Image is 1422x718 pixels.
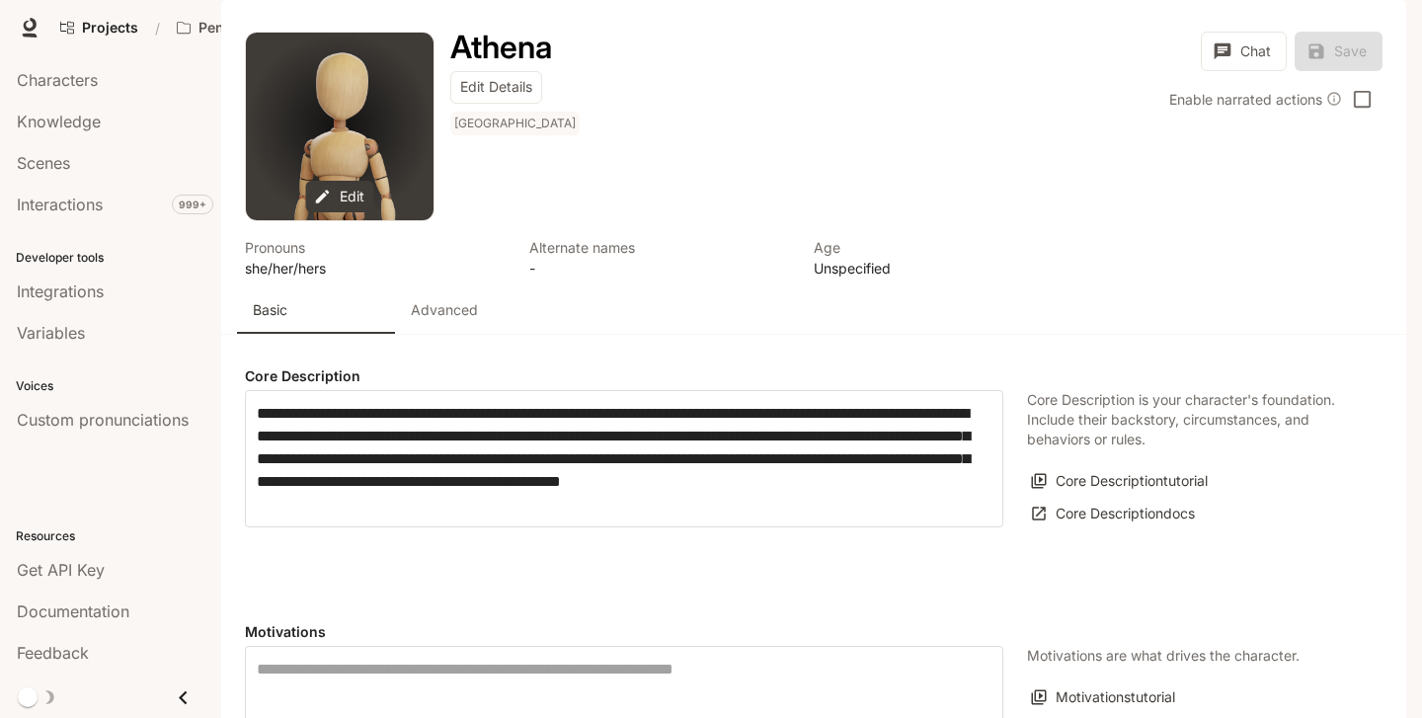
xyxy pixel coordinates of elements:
button: Edit Details [450,71,542,104]
div: / [147,18,168,39]
h1: Athena [450,28,552,66]
button: Chat [1201,32,1287,71]
span: Projects [82,20,138,37]
p: Basic [253,300,287,320]
button: Core Descriptiontutorial [1027,465,1213,498]
a: Go to projects [51,8,147,47]
button: Edit [306,181,374,213]
h4: Core Description [245,366,1003,386]
button: Open character details dialog [814,237,1074,279]
p: Advanced [411,300,478,320]
button: Open character avatar dialog [246,33,434,220]
p: she/her/hers [245,258,506,279]
p: [GEOGRAPHIC_DATA] [454,116,576,131]
p: Motivations are what drives the character. [1027,646,1300,666]
button: Open workspace menu [168,8,340,47]
p: Pen Pals [Production] [198,20,309,37]
div: Enable narrated actions [1169,89,1342,110]
p: - [529,258,790,279]
h4: Motivations [245,622,1003,642]
p: Core Description is your character's foundation. Include their backstory, circumstances, and beha... [1027,390,1359,449]
p: Unspecified [814,258,1074,279]
button: Open character details dialog [450,112,584,143]
button: Open character details dialog [450,32,552,63]
span: Greece [450,112,584,135]
a: Core Descriptiondocs [1027,498,1200,530]
button: Open character details dialog [529,237,790,279]
div: label [245,390,1003,527]
div: Avatar image [246,33,434,220]
button: Motivationstutorial [1027,681,1180,714]
button: Open character details dialog [245,237,506,279]
p: Age [814,237,1074,258]
p: Alternate names [529,237,790,258]
p: Pronouns [245,237,506,258]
